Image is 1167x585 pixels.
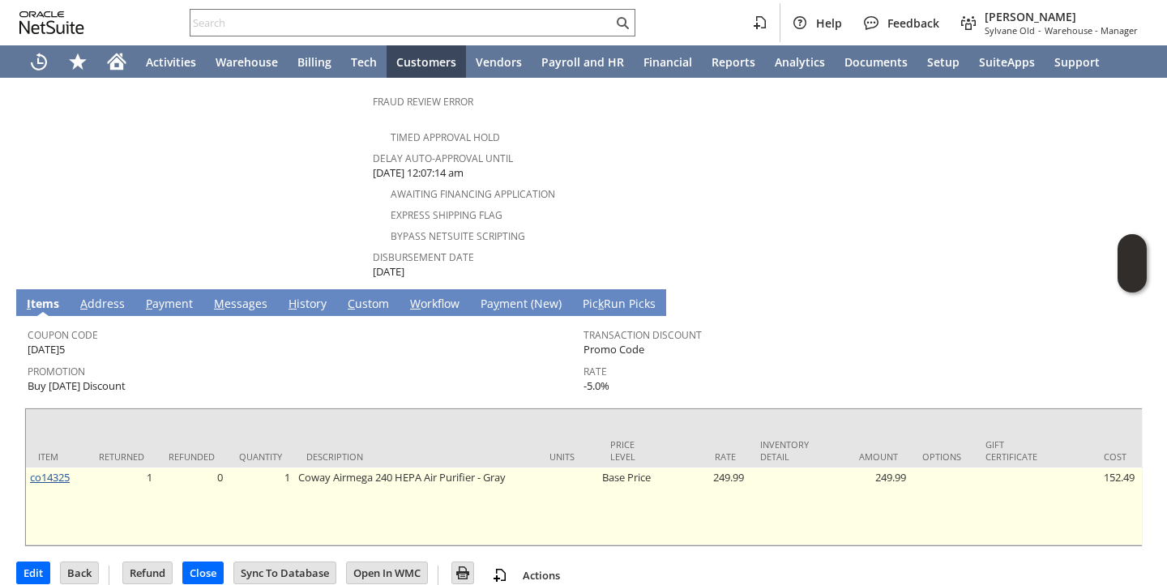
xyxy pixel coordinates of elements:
[610,438,647,463] div: Price Level
[297,54,331,70] span: Billing
[760,438,809,463] div: Inventory Detail
[671,450,736,463] div: Rate
[477,296,566,314] a: Payment (New)
[985,438,1037,463] div: Gift Certificate
[28,378,126,394] span: Buy [DATE] Discount
[28,328,98,342] a: Coupon Code
[387,45,466,78] a: Customers
[344,296,393,314] a: Custom
[99,450,144,463] div: Returned
[373,95,473,109] a: Fraud Review Error
[835,45,917,78] a: Documents
[76,296,129,314] a: Address
[29,52,49,71] svg: Recent Records
[598,296,604,311] span: k
[68,52,88,71] svg: Shortcuts
[583,365,607,378] a: Rate
[391,187,555,201] a: Awaiting Financing Application
[969,45,1045,78] a: SuiteApps
[373,152,513,165] a: Delay Auto-Approval Until
[1122,292,1141,312] a: Unrolled view on
[494,296,499,311] span: y
[28,342,65,357] span: [DATE]5
[123,562,172,583] input: Refund
[146,54,196,70] span: Activities
[579,296,660,314] a: PickRun Picks
[58,45,97,78] div: Shortcuts
[598,468,659,545] td: Base Price
[136,45,206,78] a: Activities
[466,45,532,78] a: Vendors
[239,450,282,463] div: Quantity
[289,296,297,311] span: H
[214,296,224,311] span: M
[38,450,75,463] div: Item
[27,296,31,311] span: I
[294,468,537,545] td: Coway Airmega 240 HEPA Air Purifier - Gray
[532,45,634,78] a: Payroll and HR
[583,342,644,357] span: Promo Code
[516,568,566,583] a: Actions
[887,15,939,31] span: Feedback
[156,468,227,545] td: 0
[1049,468,1139,545] td: 152.49
[227,468,294,545] td: 1
[373,250,474,264] a: Disbursement Date
[17,562,49,583] input: Edit
[19,11,84,34] svg: logo
[347,562,427,583] input: Open In WMC
[583,328,702,342] a: Transaction Discount
[351,54,377,70] span: Tech
[765,45,835,78] a: Analytics
[1118,234,1147,292] iframe: Click here to launch Oracle Guided Learning Help Panel
[391,229,525,243] a: Bypass NetSuite Scripting
[634,45,702,78] a: Financial
[1062,450,1126,463] div: Cost
[985,24,1035,36] span: Sylvane Old
[190,13,613,32] input: Search
[348,296,355,311] span: C
[659,468,748,545] td: 249.99
[28,365,85,378] a: Promotion
[206,45,288,78] a: Warehouse
[87,468,156,545] td: 1
[917,45,969,78] a: Setup
[1045,24,1138,36] span: Warehouse - Manager
[146,296,152,311] span: P
[643,54,692,70] span: Financial
[373,165,464,181] span: [DATE] 12:07:14 am
[410,296,421,311] span: W
[210,296,271,314] a: Messages
[1038,24,1041,36] span: -
[288,45,341,78] a: Billing
[541,54,624,70] span: Payroll and HR
[183,562,223,583] input: Close
[341,45,387,78] a: Tech
[453,563,472,583] img: Print
[391,130,500,144] a: Timed Approval Hold
[490,566,510,585] img: add-record.svg
[775,54,825,70] span: Analytics
[613,13,632,32] svg: Search
[306,450,525,463] div: Description
[833,450,898,463] div: Amount
[19,45,58,78] a: Recent Records
[821,468,910,545] td: 249.99
[169,450,215,463] div: Refunded
[373,264,404,280] span: [DATE]
[452,562,473,583] input: Print
[1054,54,1100,70] span: Support
[284,296,331,314] a: History
[142,296,197,314] a: Payment
[216,54,278,70] span: Warehouse
[844,54,908,70] span: Documents
[922,450,961,463] div: Options
[396,54,456,70] span: Customers
[702,45,765,78] a: Reports
[107,52,126,71] svg: Home
[234,562,336,583] input: Sync To Database
[97,45,136,78] a: Home
[406,296,464,314] a: Workflow
[549,450,586,463] div: Units
[583,378,609,394] span: -5.0%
